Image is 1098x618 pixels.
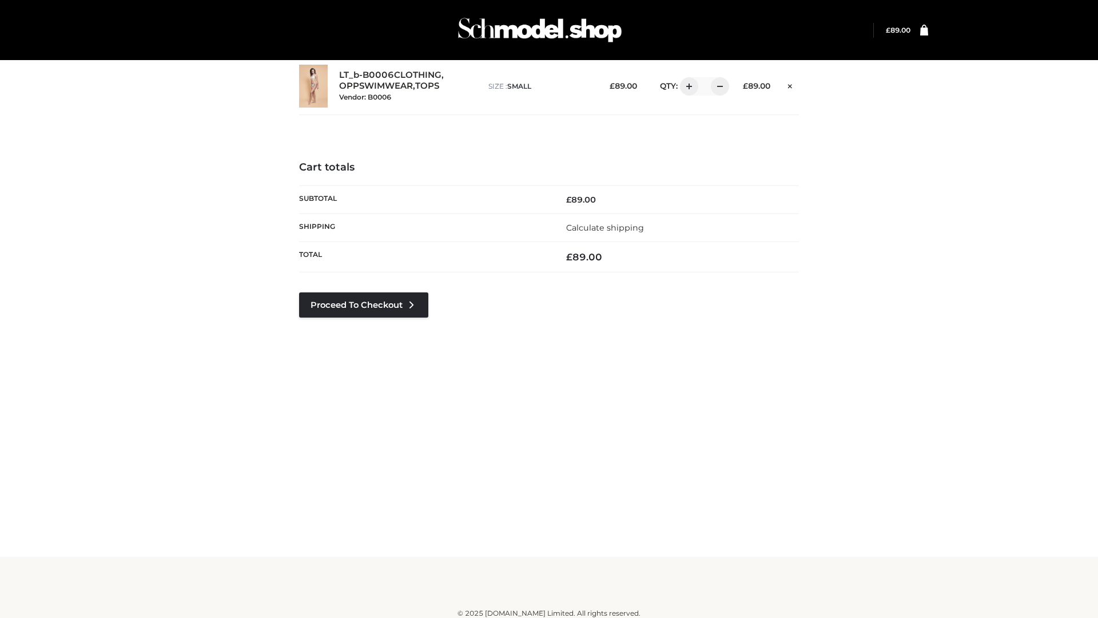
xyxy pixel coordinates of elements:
[566,195,571,205] span: £
[610,81,615,90] span: £
[886,26,910,34] bdi: 89.00
[454,7,626,53] img: Schmodel Admin 964
[566,195,596,205] bdi: 89.00
[886,26,910,34] a: £89.00
[299,242,549,272] th: Total
[339,93,391,101] small: Vendor: B0006
[299,213,549,241] th: Shipping
[394,70,441,81] a: CLOTHING
[299,185,549,213] th: Subtotal
[566,251,572,263] span: £
[507,82,531,90] span: SMALL
[299,161,799,174] h4: Cart totals
[743,81,770,90] bdi: 89.00
[566,223,644,233] a: Calculate shipping
[488,81,592,92] p: size :
[743,81,748,90] span: £
[649,77,725,96] div: QTY:
[782,77,799,92] a: Remove this item
[299,65,328,108] img: LT_b-B0006 - SMALL
[415,81,439,92] a: TOPS
[566,251,602,263] bdi: 89.00
[299,292,428,318] a: Proceed to Checkout
[886,26,890,34] span: £
[610,81,637,90] bdi: 89.00
[339,81,413,92] a: OPPSWIMWEAR
[339,70,394,81] a: LT_b-B0006
[339,70,477,102] div: , ,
